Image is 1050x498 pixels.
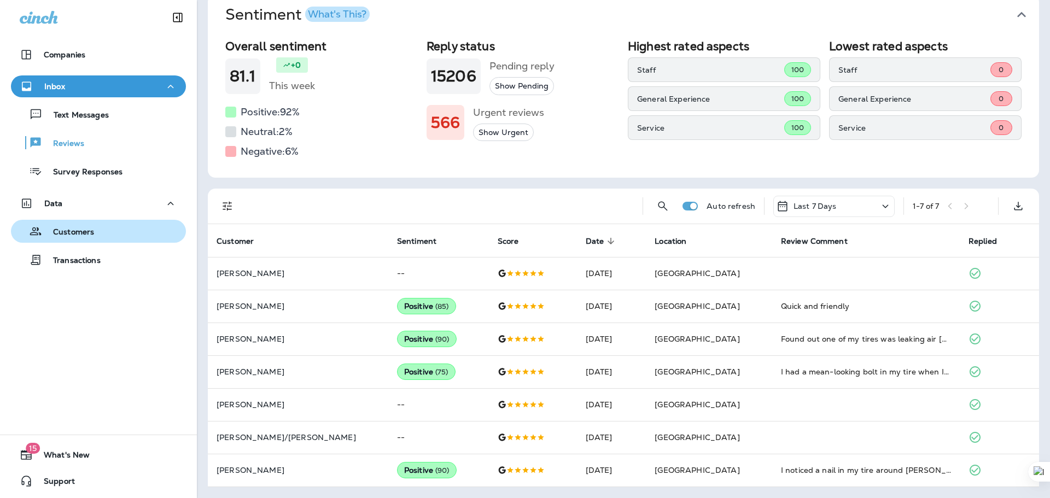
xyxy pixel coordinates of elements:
div: Positive [397,462,457,478]
div: Positive [397,298,456,314]
p: Staff [637,66,784,74]
p: Data [44,199,63,208]
p: [PERSON_NAME] [217,302,380,310]
td: [DATE] [577,290,646,323]
button: Survey Responses [11,160,186,183]
button: Inbox [11,75,186,97]
p: Inbox [44,82,65,91]
span: Location [655,237,686,246]
span: ( 85 ) [435,302,449,311]
span: 0 [999,65,1004,74]
span: ( 90 ) [435,466,450,475]
td: [DATE] [577,388,646,421]
p: [PERSON_NAME] [217,400,380,409]
div: I noticed a nail in my tire around Jensen's closing time and called and asked if they coupd help ... [781,465,951,476]
p: Survey Responses [42,167,122,178]
button: 15What's New [11,444,186,466]
p: [PERSON_NAME]/[PERSON_NAME] [217,433,380,442]
h2: Overall sentiment [225,39,418,53]
p: Service [838,124,990,132]
h2: Lowest rated aspects [829,39,1022,53]
button: Support [11,470,186,492]
span: Review Comment [781,236,862,246]
div: 1 - 7 of 7 [913,202,939,210]
button: Show Urgent [473,124,534,142]
span: Score [498,237,519,246]
span: Review Comment [781,237,848,246]
button: Search Reviews [652,195,674,217]
td: -- [388,257,489,290]
p: Transactions [42,256,101,266]
p: Auto refresh [707,202,755,210]
button: Text Messages [11,103,186,126]
span: Customer [217,236,268,246]
p: [PERSON_NAME] [217,367,380,376]
p: Reviews [42,139,84,149]
td: -- [388,421,489,454]
p: Text Messages [43,110,109,121]
p: [PERSON_NAME] [217,335,380,343]
span: 100 [791,123,804,132]
div: I had a mean-looking bolt in my tire when I drove in without an appointment. The man in the offic... [781,366,951,377]
h2: Reply status [427,39,619,53]
h5: Negative: 6 % [241,143,299,160]
p: Service [637,124,784,132]
span: Sentiment [397,237,436,246]
h2: Highest rated aspects [628,39,820,53]
h1: 15206 [431,67,476,85]
p: +0 [291,60,301,71]
p: Companies [44,50,85,59]
td: [DATE] [577,421,646,454]
span: Customer [217,237,254,246]
span: Date [586,236,619,246]
p: Last 7 Days [794,202,837,210]
h1: 566 [431,114,460,132]
div: Positive [397,331,457,347]
td: -- [388,388,489,421]
span: What's New [33,450,90,464]
button: Data [11,192,186,214]
h5: Pending reply [489,57,555,75]
div: Positive [397,364,456,380]
span: [GEOGRAPHIC_DATA] [655,465,739,475]
p: Staff [838,66,990,74]
span: Sentiment [397,236,451,246]
button: Reviews [11,131,186,154]
td: [DATE] [577,454,646,487]
div: Found out one of my tires was leaking air on Wednesday evening. Thursday, when I got off work, I ... [781,333,951,344]
h5: This week [269,77,315,95]
button: Companies [11,44,186,66]
button: Export as CSV [1007,195,1029,217]
p: General Experience [838,95,990,103]
p: [PERSON_NAME] [217,466,380,474]
span: 0 [999,94,1004,103]
span: 100 [791,94,804,103]
div: What's This? [308,9,366,19]
span: Support [33,477,75,490]
button: Customers [11,220,186,243]
span: Score [498,236,533,246]
h1: Sentiment [225,5,370,24]
button: What's This? [305,7,370,22]
span: 100 [791,65,804,74]
h5: Neutral: 2 % [241,123,293,140]
span: Date [586,237,604,246]
span: [GEOGRAPHIC_DATA] [655,367,739,377]
p: General Experience [637,95,784,103]
p: [PERSON_NAME] [217,269,380,278]
h5: Positive: 92 % [241,103,300,121]
td: [DATE] [577,355,646,388]
span: 15 [26,443,40,454]
p: Customers [42,227,94,238]
span: ( 90 ) [435,335,450,344]
button: Collapse Sidebar [162,7,193,28]
div: SentimentWhat's This? [208,35,1039,178]
span: Location [655,236,701,246]
div: Quick and friendly [781,301,951,312]
span: ( 75 ) [435,367,448,377]
span: [GEOGRAPHIC_DATA] [655,432,739,442]
button: Show Pending [489,77,554,95]
h1: 81.1 [230,67,256,85]
td: [DATE] [577,323,646,355]
td: [DATE] [577,257,646,290]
